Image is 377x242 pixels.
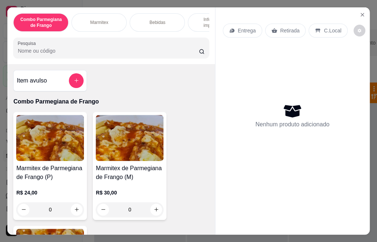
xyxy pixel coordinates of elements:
[324,27,341,34] p: C.Local
[20,17,62,28] p: Combo Parmegiana de Frango
[356,9,368,21] button: Close
[16,164,84,182] h4: Marmitex de Parmegiana de Frango (P)
[90,20,108,25] p: Marmitex
[18,47,199,55] input: Pesquisa
[13,97,209,106] p: Combo Parmegiana de Frango
[16,115,84,161] img: product-image
[194,17,237,28] p: Informações importantes!
[238,27,256,34] p: Entrega
[149,20,165,25] p: Bebidas
[18,40,38,46] label: Pesquisa
[16,189,84,196] p: R$ 24,00
[96,164,163,182] h4: Marmitex de Parmegiana de Frango (M)
[256,120,330,129] p: Nenhum produto adicionado
[353,25,365,36] button: decrease-product-quantity
[17,76,47,85] h4: Item avulso
[69,73,84,88] button: add-separate-item
[280,27,300,34] p: Retirada
[96,189,163,196] p: R$ 30,00
[96,115,163,161] img: product-image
